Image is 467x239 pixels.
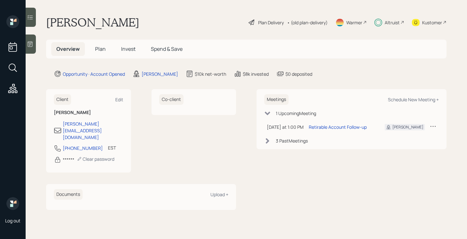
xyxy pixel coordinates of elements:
div: Warmer [346,19,362,26]
div: [PHONE_NUMBER] [63,145,103,151]
div: • (old plan-delivery) [287,19,328,26]
span: Invest [121,45,135,52]
div: $0 deposited [285,71,312,77]
span: Overview [56,45,80,52]
h1: [PERSON_NAME] [46,15,139,29]
div: Opportunity · Account Opened [63,71,125,77]
div: Retirable Account Follow-up [309,124,367,130]
h6: Documents [54,189,83,200]
h6: Co-client [159,94,184,105]
img: retirable_logo.png [6,197,19,210]
div: Kustomer [422,19,442,26]
div: EST [108,144,116,151]
div: Upload + [210,191,228,197]
h6: [PERSON_NAME] [54,110,123,115]
h6: Meetings [264,94,289,105]
div: $8k invested [243,71,269,77]
div: [DATE] at 1:00 PM [267,124,304,130]
div: [PERSON_NAME] [142,71,178,77]
div: Log out [5,218,20,224]
span: Plan [95,45,106,52]
h6: Client [54,94,71,105]
div: 3 Past Meeting s [276,137,308,144]
span: Spend & Save [151,45,183,52]
div: Plan Delivery [258,19,284,26]
div: Altruist [385,19,400,26]
div: Clear password [77,156,114,162]
div: 1 Upcoming Meeting [276,110,316,117]
div: Edit [115,96,123,103]
div: $10k net-worth [195,71,226,77]
div: [PERSON_NAME] [392,124,423,130]
div: Schedule New Meeting + [388,96,439,103]
div: [PERSON_NAME][EMAIL_ADDRESS][DOMAIN_NAME] [63,120,123,141]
